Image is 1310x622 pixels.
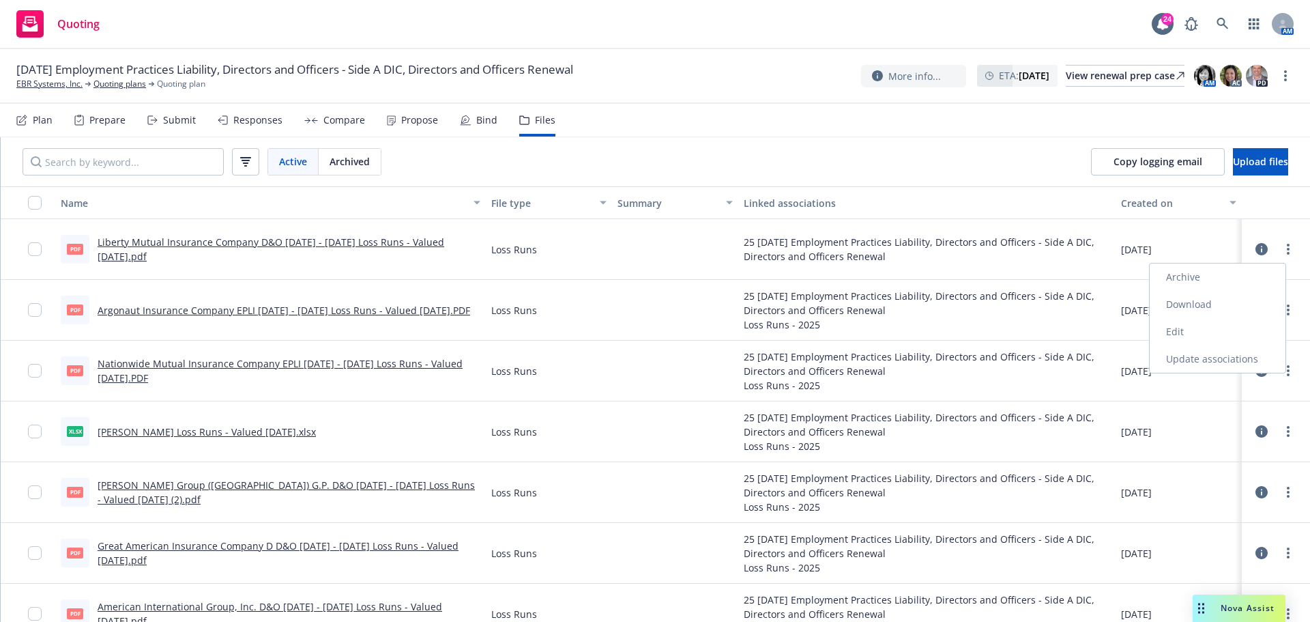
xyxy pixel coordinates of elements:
[744,500,1110,514] div: Loss Runs - 2025
[1150,345,1285,373] a: Update associations
[98,357,463,384] a: Nationwide Mutual Insurance Company EPLI [DATE] - [DATE] Loss Runs - Valued [DATE].PDF
[33,115,53,126] div: Plan
[57,18,100,29] span: Quoting
[279,154,307,169] span: Active
[93,78,146,90] a: Quoting plans
[16,61,573,78] span: [DATE] Employment Practices Liability, Directors and Officers - Side A DIC, Directors and Officer...
[744,471,1110,500] div: 25 [DATE] Employment Practices Liability, Directors and Officers - Side A DIC, Directors and Offi...
[1150,318,1285,345] a: Edit
[1220,65,1242,87] img: photo
[491,303,537,317] span: Loss Runs
[330,154,370,169] span: Archived
[1209,10,1236,38] a: Search
[1121,242,1152,257] span: [DATE]
[744,289,1110,317] div: 25 [DATE] Employment Practices Liability, Directors and Officers - Side A DIC, Directors and Offi...
[744,532,1110,561] div: 25 [DATE] Employment Practices Liability, Directors and Officers - Side A DIC, Directors and Offi...
[67,365,83,376] span: PDF
[1066,66,1184,86] div: View renewal prep case
[1277,68,1294,84] a: more
[1280,241,1296,257] a: more
[61,196,465,210] div: Name
[1280,363,1296,379] a: more
[11,5,105,43] a: Quoting
[1194,65,1216,87] img: photo
[491,364,537,378] span: Loss Runs
[744,561,1110,575] div: Loss Runs - 2025
[23,148,224,175] input: Search by keyword...
[1233,155,1288,168] span: Upload files
[233,115,282,126] div: Responses
[28,485,42,499] input: Toggle Row Selected
[888,69,941,83] span: More info...
[1121,425,1152,439] span: [DATE]
[861,65,966,87] button: More info...
[491,607,537,621] span: Loss Runs
[1121,364,1152,378] span: [DATE]
[55,186,486,219] button: Name
[28,242,42,256] input: Toggle Row Selected
[1121,196,1221,210] div: Created on
[67,548,83,558] span: pdf
[28,364,42,378] input: Toggle Row Selected
[16,78,83,90] a: EBR Systems, Inc.
[486,186,612,219] button: File type
[744,593,1110,621] div: 25 [DATE] Employment Practices Liability, Directors and Officers - Side A DIC, Directors and Offi...
[28,546,42,560] input: Toggle Row Selected
[1116,186,1242,219] button: Created on
[1280,606,1296,622] a: more
[28,303,42,317] input: Toggle Row Selected
[744,410,1110,439] div: 25 [DATE] Employment Practices Liability, Directors and Officers - Side A DIC, Directors and Offi...
[98,425,316,438] a: [PERSON_NAME] Loss Runs - Valued [DATE].xlsx
[98,236,444,263] a: Liberty Mutual Insurance Company D&O [DATE] - [DATE] Loss Runs - Valued [DATE].pdf
[1091,148,1225,175] button: Copy logging email
[1161,13,1174,25] div: 24
[491,196,592,210] div: File type
[744,235,1110,264] div: 25 [DATE] Employment Practices Liability, Directors and Officers - Side A DIC, Directors and Offi...
[89,115,126,126] div: Prepare
[28,607,42,621] input: Toggle Row Selected
[744,378,1110,393] div: Loss Runs - 2025
[401,115,438,126] div: Propose
[1113,155,1202,168] span: Copy logging email
[1193,595,1210,622] div: Drag to move
[1280,484,1296,500] a: more
[1066,65,1184,87] a: View renewal prep case
[612,186,738,219] button: Summary
[744,350,1110,378] div: 25 [DATE] Employment Practices Liability, Directors and Officers - Side A DIC, Directors and Offi...
[98,479,475,506] a: [PERSON_NAME] Group ([GEOGRAPHIC_DATA]) G.P. D&O [DATE] - [DATE] Loss Runs - Valued [DATE] (2).pdf
[491,546,537,561] span: Loss Runs
[1121,546,1152,561] span: [DATE]
[67,487,83,497] span: pdf
[1221,602,1275,614] span: Nova Assist
[744,317,1110,332] div: Loss Runs - 2025
[1280,423,1296,440] a: more
[1019,69,1049,82] strong: [DATE]
[28,196,42,210] input: Select all
[744,196,1110,210] div: Linked associations
[163,115,196,126] div: Submit
[738,186,1116,219] button: Linked associations
[28,425,42,438] input: Toggle Row Selected
[491,485,537,500] span: Loss Runs
[1233,148,1288,175] button: Upload files
[67,426,83,436] span: xlsx
[1150,291,1285,318] a: Download
[1193,595,1285,622] button: Nova Assist
[1150,264,1285,291] a: Archive
[535,115,555,126] div: Files
[98,539,458,567] a: Great American Insurance Company D D&O [DATE] - [DATE] Loss Runs - Valued [DATE].pdf
[491,242,537,257] span: Loss Runs
[67,305,83,315] span: PDF
[1240,10,1268,38] a: Switch app
[67,244,83,254] span: pdf
[67,608,83,619] span: pdf
[1280,302,1296,318] a: more
[323,115,365,126] div: Compare
[476,115,497,126] div: Bind
[491,425,537,439] span: Loss Runs
[157,78,205,90] span: Quoting plan
[1178,10,1205,38] a: Report a Bug
[744,439,1110,453] div: Loss Runs - 2025
[999,68,1049,83] span: ETA :
[1121,485,1152,500] span: [DATE]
